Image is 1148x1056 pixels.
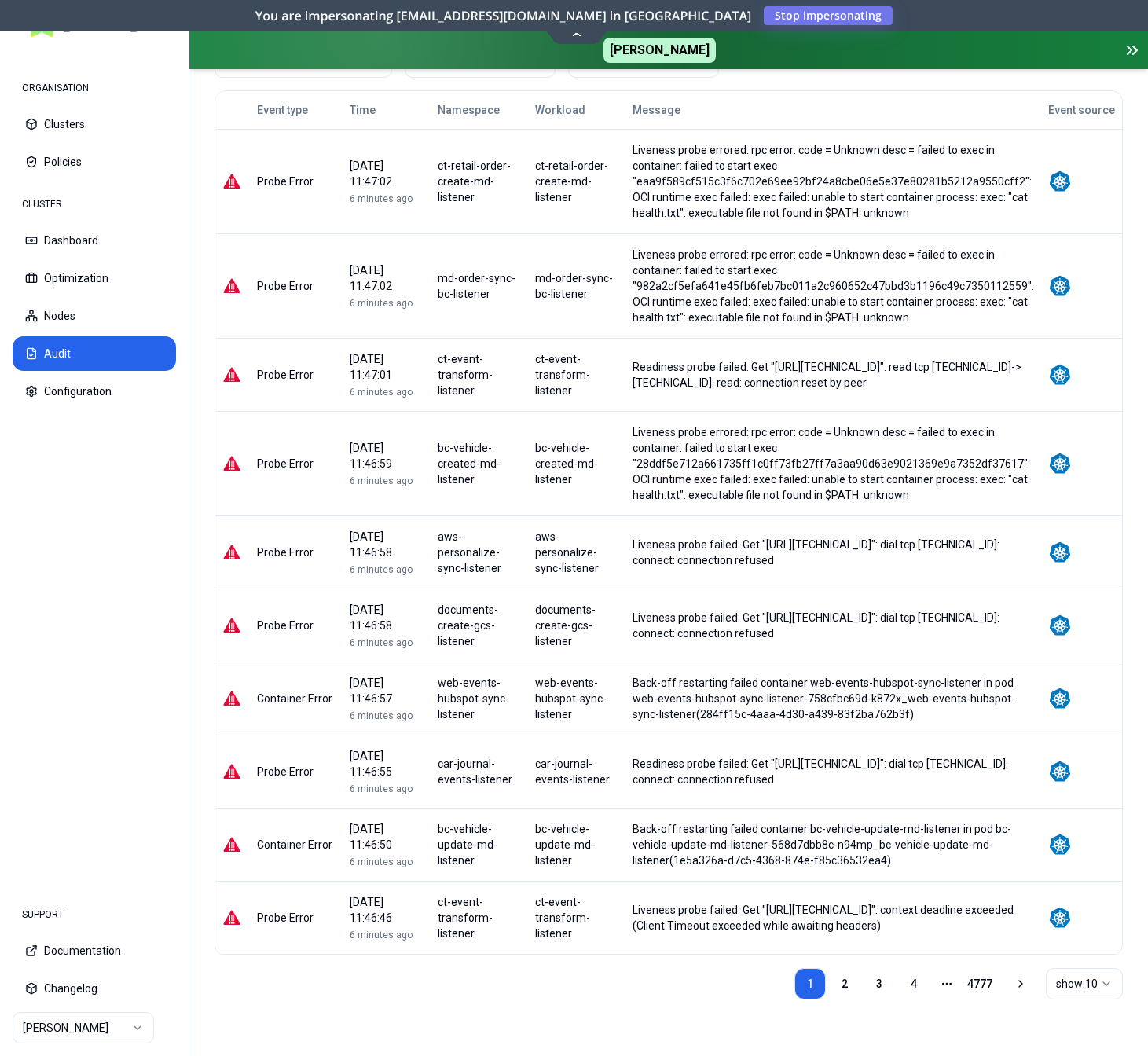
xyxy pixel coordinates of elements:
[257,174,335,189] div: Probe Error
[438,675,521,722] div: web-events-hubspot-sync-listener
[350,783,413,794] span: 6 minutes ago
[350,387,413,398] span: 6 minutes ago
[257,456,335,471] div: Probe Error
[13,971,176,1006] button: Changelog
[13,261,176,295] button: Optimization
[1048,452,1072,475] img: kubernetes
[350,929,413,940] span: 6 minutes ago
[829,968,860,999] a: 2
[350,564,413,575] span: 6 minutes ago
[13,336,176,371] button: Audit
[222,616,241,635] img: error
[633,610,1034,641] div: Liveness probe failed: Get "[URL][TECHNICAL_ID]": dial tcp [TECHNICAL_ID]: connect: connection re...
[794,968,826,999] a: 1
[633,756,1034,787] div: Readiness probe failed: Get "[URL][TECHNICAL_ID]": dial tcp [TECHNICAL_ID]: connect: connection r...
[633,537,1034,568] div: Liveness probe failed: Get "[URL][TECHNICAL_ID]": dial tcp [TECHNICAL_ID]: connect: connection re...
[350,821,424,852] div: [DATE] 11:46:50
[13,223,176,258] button: Dashboard
[1048,906,1072,929] img: kubernetes
[350,193,413,204] span: 6 minutes ago
[350,298,413,309] span: 6 minutes ago
[350,675,424,706] div: [DATE] 11:46:57
[438,821,521,868] div: bc-vehicle-update-md-listener
[1048,94,1115,126] button: Event source
[535,529,618,576] div: aws-personalize-sync-listener
[13,72,176,104] div: ORGANISATION
[350,529,424,560] div: [DATE] 11:46:58
[222,172,241,191] img: error
[13,299,176,333] button: Nodes
[535,440,618,487] div: bc-vehicle-created-md-listener
[438,529,521,576] div: aws-personalize-sync-listener
[257,764,335,779] div: Probe Error
[633,675,1034,722] div: Back-off restarting failed container web-events-hubspot-sync-listener in pod web-events-hubspot-s...
[350,262,424,294] div: [DATE] 11:47:02
[633,424,1034,503] div: Liveness probe errored: rpc error: code = Unknown desc = failed to exec in container: failed to s...
[350,748,424,779] div: [DATE] 11:46:55
[257,618,335,633] div: Probe Error
[794,968,996,999] nav: pagination
[1048,170,1072,193] img: kubernetes
[535,894,618,941] div: ct-event-transform-listener
[633,359,1034,390] div: Readiness probe failed: Get "[URL][TECHNICAL_ID]": read tcp [TECHNICAL_ID]->[TECHNICAL_ID]: read:...
[535,756,618,787] div: car-journal-events-listener
[222,454,241,473] img: error
[438,894,521,941] div: ct-event-transform-listener
[964,968,996,999] a: 4777
[864,968,895,999] a: 3
[1048,833,1072,856] img: kubernetes
[222,543,241,562] img: error
[222,689,241,708] img: error
[438,351,521,398] div: ct-event-transform-listener
[535,158,618,205] div: ct-retail-order-create-md-listener
[633,94,680,126] button: Message
[535,821,618,868] div: bc-vehicle-update-md-listener
[13,899,176,930] div: SUPPORT
[1048,363,1072,387] img: kubernetes
[257,910,335,926] div: Probe Error
[1048,541,1072,564] img: kubernetes
[350,475,413,486] span: 6 minutes ago
[13,145,176,179] button: Policies
[350,637,413,648] span: 6 minutes ago
[1048,760,1072,783] img: kubernetes
[438,756,521,787] div: car-journal-events-listener
[535,94,585,126] button: Workload
[257,367,335,383] div: Probe Error
[633,247,1034,325] div: Liveness probe errored: rpc error: code = Unknown desc = failed to exec in container: failed to s...
[257,837,335,852] div: Container Error
[222,762,241,781] img: error
[222,277,241,295] img: error
[350,94,376,126] button: Time
[535,675,618,722] div: web-events-hubspot-sync-listener
[222,365,241,384] img: error
[222,835,241,854] img: error
[535,270,618,302] div: md-order-sync-bc-listener
[13,933,176,968] button: Documentation
[1048,274,1072,298] img: kubernetes
[13,107,176,141] button: Clusters
[633,902,1034,933] div: Liveness probe failed: Get "[URL][TECHNICAL_ID]": context deadline exceeded (Client.Timeout excee...
[535,602,618,649] div: documents-create-gcs-listener
[603,38,716,63] span: [PERSON_NAME]
[350,710,413,721] span: 6 minutes ago
[350,158,424,189] div: [DATE] 11:47:02
[350,602,424,633] div: [DATE] 11:46:58
[350,351,424,383] div: [DATE] 11:47:01
[438,94,500,126] button: Namespace
[350,894,424,926] div: [DATE] 11:46:46
[1048,614,1072,637] img: kubernetes
[438,602,521,649] div: documents-create-gcs-listener
[898,968,930,999] a: 4
[257,544,335,560] div: Probe Error
[222,908,241,927] img: error
[350,440,424,471] div: [DATE] 11:46:59
[438,158,521,205] div: ct-retail-order-create-md-listener
[257,691,335,706] div: Container Error
[350,856,413,867] span: 6 minutes ago
[13,374,176,409] button: Configuration
[535,351,618,398] div: ct-event-transform-listener
[438,270,521,302] div: md-order-sync-bc-listener
[257,278,335,294] div: Probe Error
[257,94,308,126] button: Event type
